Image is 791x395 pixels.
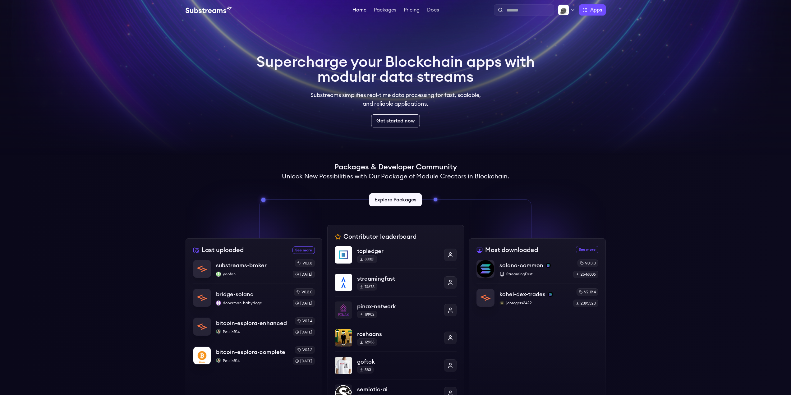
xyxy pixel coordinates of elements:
a: Docs [426,7,440,14]
p: semiotic-ai [357,385,439,394]
h2: Unlock New Possibilities with Our Package of Module Creators in Blockchain. [282,172,509,181]
p: solana-common [499,261,543,270]
img: PaulieB14 [216,358,221,363]
img: yaofan [216,272,221,277]
img: goftok [335,357,352,374]
a: bitcoin-esplora-completebitcoin-esplora-completePaulieB14PaulieB14v0.1.2[DATE] [193,341,315,365]
div: 2646006 [573,271,598,278]
a: topledgertopledger80321 [335,246,457,269]
p: bridge-solana [216,290,254,299]
img: topledger [335,246,352,264]
a: kohei-dex-tradeskohei-dex-tradessolanajobrogers2422jobrogers2422v2.19.42395323 [476,283,598,307]
div: 80321 [357,255,377,263]
img: Substream's logo [186,6,232,14]
div: v0.1.4 [295,317,315,325]
div: v2.19.4 [577,288,598,296]
img: solana [548,292,553,297]
p: PaulieB14 [216,358,288,363]
a: goftokgoftok583 [335,351,457,379]
p: goftok [357,357,439,366]
img: roshaans [335,329,352,347]
img: kohei-dex-trades [477,289,494,306]
p: Substreams simplifies real-time data processing for fast, scalable, and reliable applications. [306,91,485,108]
span: Apps [590,6,602,14]
h1: Supercharge your Blockchain apps with modular data streams [256,55,535,85]
p: substreams-broker [216,261,267,270]
img: substreams-broker [193,260,211,278]
p: jobrogers2422 [499,301,568,305]
div: [DATE] [293,271,315,278]
a: Get started now [371,114,420,127]
div: 12938 [357,338,377,346]
div: 19902 [357,311,377,318]
img: pinax-network [335,301,352,319]
img: PaulieB14 [216,329,221,334]
a: solana-commonsolana-commonsolanaStreamingFastv0.3.32646006 [476,260,598,283]
div: [DATE] [293,300,315,307]
p: streamingfast [357,274,439,283]
img: Profile [558,4,569,16]
img: bitcoin-esplora-enhanced [193,318,211,335]
img: solana-common [477,260,494,278]
img: doberman-babydoge [216,301,221,305]
div: 74673 [357,283,377,291]
a: Packages [373,7,398,14]
img: jobrogers2422 [499,301,504,305]
div: v0.1.2 [295,346,315,354]
p: roshaans [357,330,439,338]
p: doberman-babydoge [216,301,288,305]
div: [DATE] [293,328,315,336]
a: roshaansroshaans12938 [335,324,457,351]
div: v0.1.8 [295,260,315,267]
a: bitcoin-esplora-enhancedbitcoin-esplora-enhancedPaulieB14PaulieB14v0.1.4[DATE] [193,312,315,341]
a: See more most downloaded packages [576,246,598,253]
p: pinax-network [357,302,439,311]
a: Home [351,7,368,14]
img: solana [546,263,551,268]
img: bitcoin-esplora-complete [193,347,211,364]
p: topledger [357,247,439,255]
a: pinax-networkpinax-network19902 [335,296,457,324]
img: bridge-solana [193,289,211,306]
a: bridge-solanabridge-solanadoberman-babydogedoberman-babydogev0.2.0[DATE] [193,283,315,312]
p: bitcoin-esplora-enhanced [216,319,287,328]
a: Pricing [402,7,421,14]
p: StreamingFast [499,272,568,277]
div: v0.2.0 [294,288,315,296]
div: 2395323 [573,300,598,307]
h1: Packages & Developer Community [334,162,457,172]
p: kohei-dex-trades [499,290,545,299]
div: v0.3.3 [577,260,598,267]
p: PaulieB14 [216,329,288,334]
a: See more recently uploaded packages [292,246,315,254]
img: streamingfast [335,274,352,291]
p: yaofan [216,272,288,277]
div: [DATE] [293,357,315,365]
a: streamingfaststreamingfast74673 [335,269,457,296]
a: substreams-brokersubstreams-brokeryaofanyaofanv0.1.8[DATE] [193,260,315,283]
p: bitcoin-esplora-complete [216,348,285,356]
div: 583 [357,366,374,374]
a: Explore Packages [369,193,422,206]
